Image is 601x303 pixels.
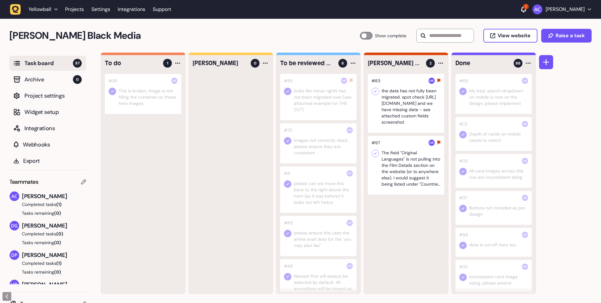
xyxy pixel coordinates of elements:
[498,33,531,38] span: View website
[193,59,246,68] h4: Harry
[532,4,542,14] img: Ameet Chohan
[91,4,110,15] a: Settings
[9,201,81,208] button: Completed tasks(1)
[73,75,82,84] span: 0
[556,33,585,38] span: Raise a task
[10,280,19,289] img: Harry Robinson
[22,192,86,201] span: [PERSON_NAME]
[22,221,86,230] span: [PERSON_NAME]
[167,60,168,66] span: 1
[522,78,528,84] img: Harry Robinson
[56,202,62,207] span: (1)
[541,29,592,43] button: Raise a task
[532,4,591,14] button: [PERSON_NAME]
[522,264,528,270] img: Harry Robinson
[56,260,62,266] span: (1)
[54,240,61,245] span: (0)
[523,4,529,9] div: 1
[9,72,86,87] button: Archive0
[54,210,61,216] span: (0)
[347,263,353,269] img: Harry Robinson
[9,137,86,152] button: Webhooks
[347,170,353,177] img: Dan Pearson
[10,250,19,260] img: Dan Pearson
[9,177,39,186] span: Teammates
[572,274,598,300] iframe: LiveChat chat widget
[73,59,82,68] span: 97
[153,6,171,13] a: Support
[347,220,353,226] img: Harry Robinson
[280,59,334,68] h4: To be reviewed by Yellowball
[171,78,177,84] img: Harry Robinson
[28,6,51,13] span: Yellowball
[347,127,353,133] img: Harry Robinson
[24,59,73,68] span: Task board
[105,59,159,68] h4: To do
[22,280,86,289] span: [PERSON_NAME]
[54,269,61,275] span: (0)
[9,88,86,103] button: Project settings
[254,60,256,66] span: 0
[516,60,521,66] span: 88
[429,78,435,84] img: Harry Robinson
[23,140,82,149] span: Webhooks
[483,29,537,43] button: View website
[24,75,73,84] span: Archive
[118,4,145,15] a: Integrations
[9,231,81,237] button: Completed tasks(0)
[9,105,86,120] button: Widget setup
[342,60,344,66] span: 6
[65,4,84,15] a: Projects
[429,140,435,146] img: Harry Robinson
[368,59,422,68] h4: Ameet / Dan
[522,158,528,164] img: Harry Robinson
[546,6,585,13] p: [PERSON_NAME]
[9,153,86,168] button: Export
[9,210,86,216] button: Tasks remaining(0)
[9,260,81,266] button: Completed tasks(1)
[10,192,19,201] img: Ameet Chohan
[56,231,63,237] span: (0)
[9,269,86,275] button: Tasks remaining(0)
[522,121,528,127] img: Harry Robinson
[9,121,86,136] button: Integrations
[9,28,360,43] h2: Penny Black Media
[522,195,528,201] img: Harry Robinson
[10,221,19,230] img: David Groombridge
[9,56,86,71] button: Task board97
[455,59,509,68] h4: Done
[10,4,61,15] button: Yellowball
[429,60,432,66] span: 2
[24,124,82,133] span: Integrations
[24,91,82,100] span: Project settings
[23,157,82,165] span: Export
[375,32,406,39] span: Show complete
[522,232,528,238] img: Harry Robinson
[9,239,86,246] button: Tasks remaining(0)
[341,78,347,84] img: Harry Robinson
[22,251,86,259] span: [PERSON_NAME]
[24,108,82,116] span: Widget setup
